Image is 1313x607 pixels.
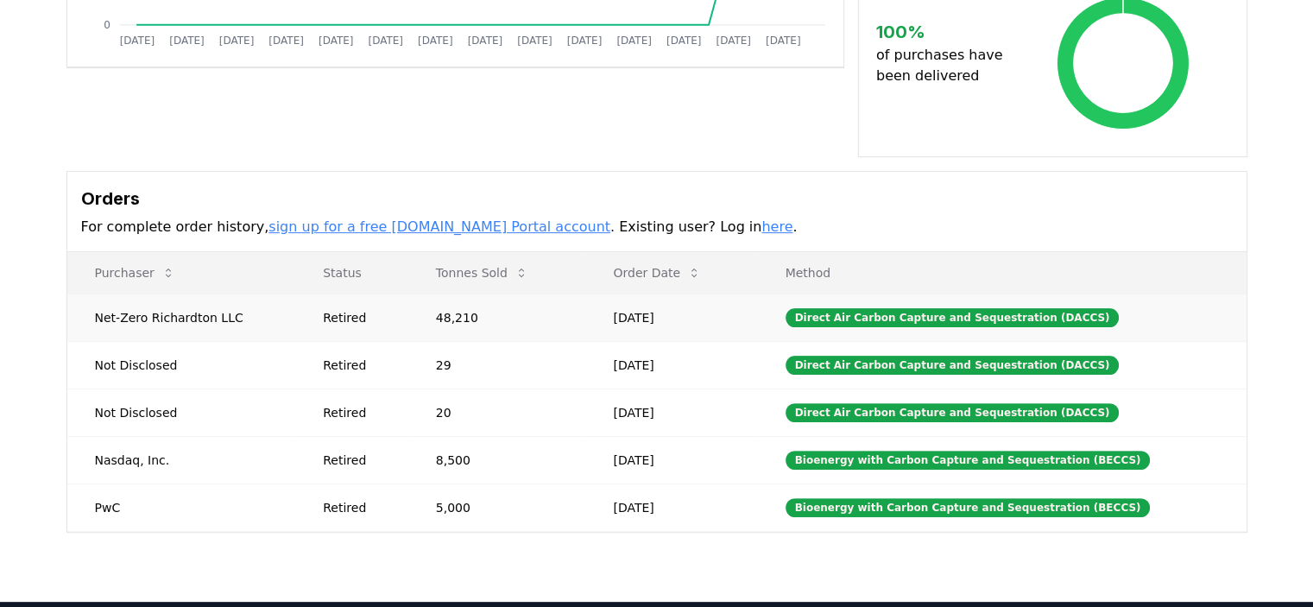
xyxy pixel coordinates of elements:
[876,45,1017,86] p: of purchases have been delivered
[67,484,296,531] td: PwC
[786,356,1120,375] div: Direct Air Carbon Capture and Sequestration (DACCS)
[323,404,395,421] div: Retired
[786,498,1151,517] div: Bioenergy with Carbon Capture and Sequestration (BECCS)
[81,256,189,290] button: Purchaser
[323,309,395,326] div: Retired
[119,35,155,47] tspan: [DATE]
[67,341,296,389] td: Not Disclosed
[418,35,453,47] tspan: [DATE]
[585,436,757,484] td: [DATE]
[67,294,296,341] td: Net-Zero Richardton LLC
[517,35,552,47] tspan: [DATE]
[876,19,1017,45] h3: 100 %
[309,264,395,281] p: Status
[67,389,296,436] td: Not Disclosed
[467,35,502,47] tspan: [DATE]
[408,436,586,484] td: 8,500
[786,403,1120,422] div: Direct Air Carbon Capture and Sequestration (DACCS)
[616,35,652,47] tspan: [DATE]
[566,35,602,47] tspan: [DATE]
[408,389,586,436] td: 20
[319,35,354,47] tspan: [DATE]
[772,264,1233,281] p: Method
[67,436,296,484] td: Nasdaq, Inc.
[81,186,1233,212] h3: Orders
[323,452,395,469] div: Retired
[218,35,254,47] tspan: [DATE]
[408,484,586,531] td: 5,000
[761,218,792,235] a: here
[585,341,757,389] td: [DATE]
[323,357,395,374] div: Retired
[408,341,586,389] td: 29
[666,35,702,47] tspan: [DATE]
[786,308,1120,327] div: Direct Air Carbon Capture and Sequestration (DACCS)
[268,218,610,235] a: sign up for a free [DOMAIN_NAME] Portal account
[585,294,757,341] td: [DATE]
[408,294,586,341] td: 48,210
[104,19,110,31] tspan: 0
[766,35,801,47] tspan: [DATE]
[368,35,403,47] tspan: [DATE]
[786,451,1151,470] div: Bioenergy with Carbon Capture and Sequestration (BECCS)
[268,35,304,47] tspan: [DATE]
[422,256,542,290] button: Tonnes Sold
[169,35,205,47] tspan: [DATE]
[81,217,1233,237] p: For complete order history, . Existing user? Log in .
[716,35,751,47] tspan: [DATE]
[323,499,395,516] div: Retired
[585,389,757,436] td: [DATE]
[585,484,757,531] td: [DATE]
[599,256,715,290] button: Order Date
